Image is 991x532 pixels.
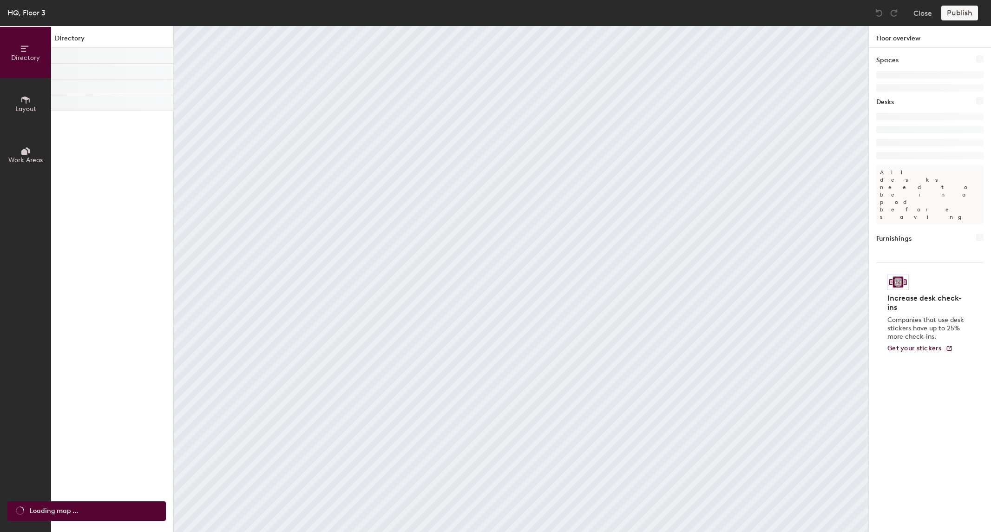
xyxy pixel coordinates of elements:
img: Redo [889,8,899,18]
h1: Spaces [876,55,899,66]
img: Sticker logo [887,274,909,290]
h1: Desks [876,97,894,107]
span: Loading map ... [30,506,78,516]
h1: Directory [51,33,173,48]
p: Companies that use desk stickers have up to 25% more check-ins. [887,316,967,341]
span: Directory [11,54,40,62]
h1: Furnishings [876,234,912,244]
h4: Increase desk check-ins [887,294,967,312]
span: Work Areas [8,156,43,164]
h1: Floor overview [869,26,991,48]
div: HQ, Floor 3 [7,7,46,19]
span: Get your stickers [887,344,942,352]
a: Get your stickers [887,345,953,353]
p: All desks need to be in a pod before saving [876,165,984,224]
img: Undo [874,8,884,18]
button: Close [913,6,932,20]
span: Layout [15,105,36,113]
